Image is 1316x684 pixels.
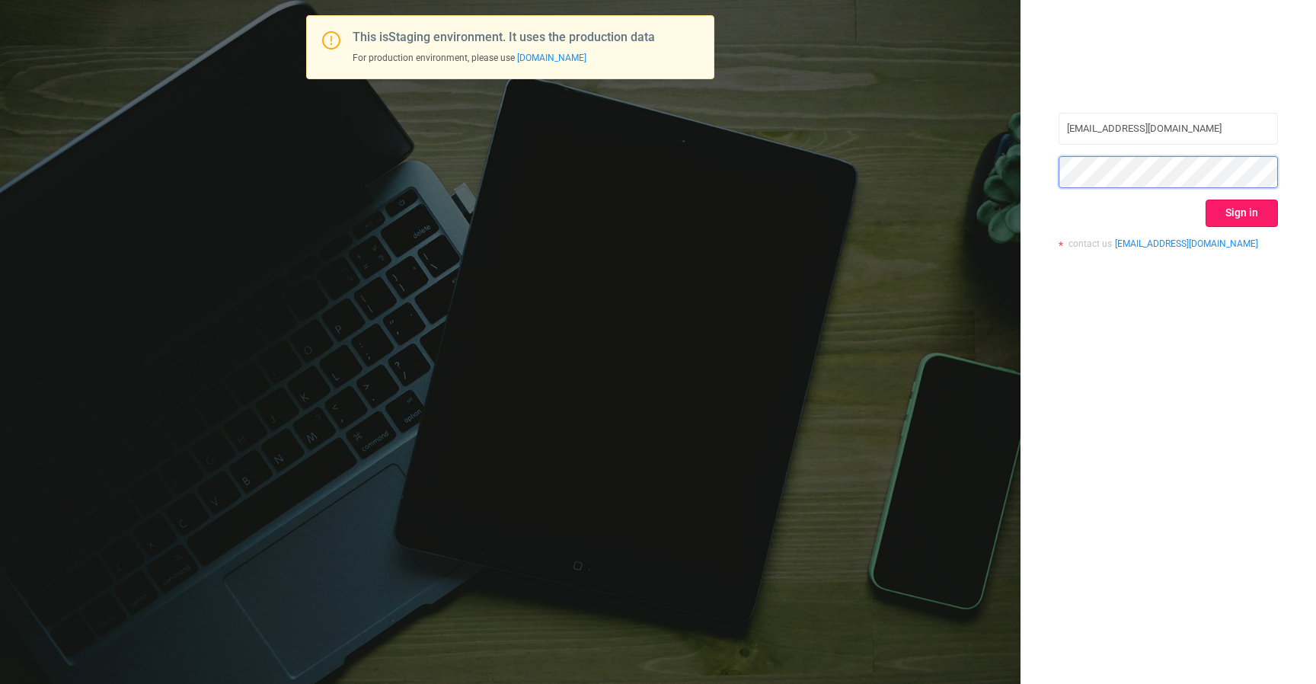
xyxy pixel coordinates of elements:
button: Sign in [1206,200,1278,227]
span: For production environment, please use [353,53,586,63]
span: contact us [1068,238,1112,249]
span: This is Staging environment. It uses the production data [353,30,655,44]
a: [EMAIL_ADDRESS][DOMAIN_NAME] [1115,238,1258,249]
a: [DOMAIN_NAME] [517,53,586,63]
input: Username [1059,113,1278,145]
i: icon: exclamation-circle [322,31,340,50]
